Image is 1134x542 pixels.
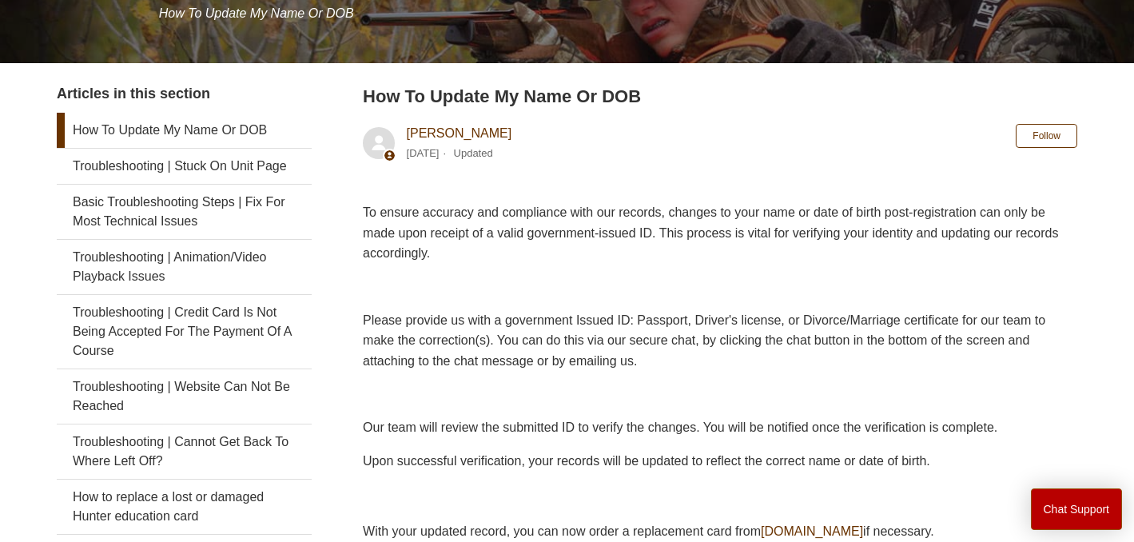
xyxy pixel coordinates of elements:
p: To ensure accuracy and compliance with our records, changes to your name or date of birth post-re... [363,202,1077,264]
a: Troubleshooting | Credit Card Is Not Being Accepted For The Payment Of A Course [57,295,312,369]
a: Troubleshooting | Stuck On Unit Page [57,149,312,184]
span: How To Update My Name Or DOB [159,6,354,20]
span: Our team will review the submitted ID to verify the changes. You will be notified once the verifi... [363,420,997,434]
a: [PERSON_NAME] [407,126,512,140]
a: Troubleshooting | Animation/Video Playback Issues [57,240,312,294]
time: 04/08/2025, 11:08 [407,147,440,159]
a: How To Update My Name Or DOB [57,113,312,148]
span: Please provide us with a government Issued ID: Passport, Driver's license, or Divorce/Marriage ce... [363,313,1045,368]
span: Articles in this section [57,86,210,102]
a: How to replace a lost or damaged Hunter education card [57,480,312,534]
a: Basic Troubleshooting Steps | Fix For Most Technical Issues [57,185,312,239]
button: Follow Article [1016,124,1077,148]
h2: How To Update My Name Or DOB [363,83,1077,110]
a: Troubleshooting | Website Can Not Be Reached [57,369,312,424]
a: [DOMAIN_NAME] [761,524,863,538]
button: Chat Support [1031,488,1123,530]
a: Troubleshooting | Cannot Get Back To Where Left Off? [57,424,312,479]
p: With your updated record, you can now order a replacement card from if necessary. [363,521,1077,542]
li: Updated [454,147,493,159]
p: Upon successful verification, your records will be updated to reflect the correct name or date of... [363,451,1077,472]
